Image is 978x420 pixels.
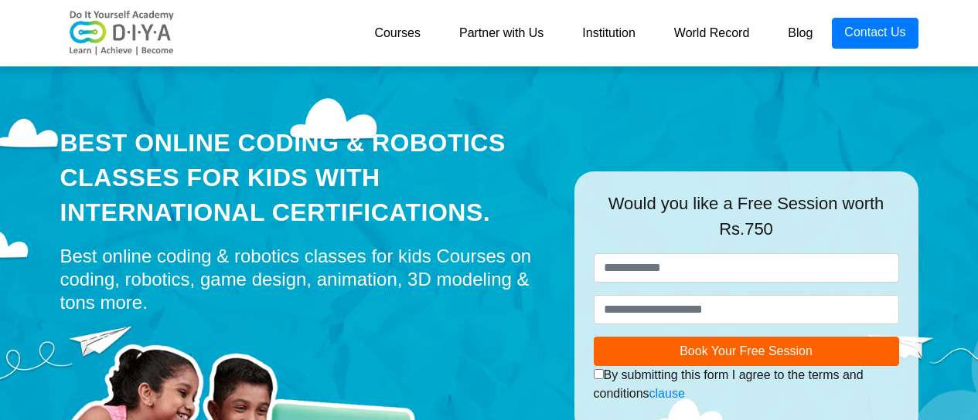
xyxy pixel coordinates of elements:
[60,126,551,229] div: Best Online Coding & Robotics Classes for kids with International Certifications.
[680,344,813,357] span: Book Your Free Session
[655,18,769,49] a: World Record
[594,191,899,253] div: Would you like a Free Session worth Rs.750
[768,18,832,49] a: Blog
[649,387,685,400] a: clause
[60,10,184,56] img: logo-v2.png
[594,366,899,403] div: By submitting this form I agree to the terms and conditions
[594,337,899,366] button: Book Your Free Session
[355,18,440,49] a: Courses
[60,245,551,314] div: Best online coding & robotics classes for kids Courses on coding, robotics, game design, animatio...
[440,18,563,49] a: Partner with Us
[563,18,654,49] a: Institution
[832,18,918,49] a: Contact Us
